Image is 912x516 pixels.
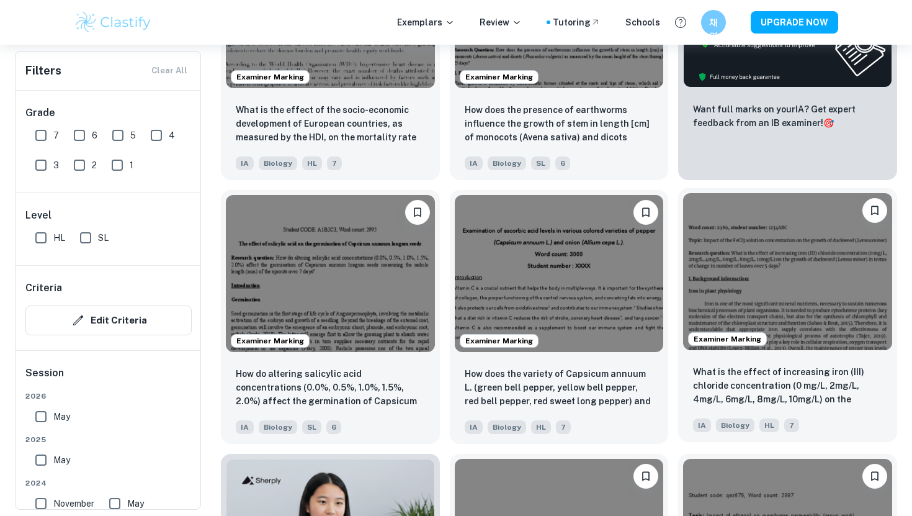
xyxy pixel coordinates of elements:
[92,158,97,172] span: 2
[53,129,59,142] span: 7
[450,190,669,443] a: Examiner MarkingBookmarkHow does the variety of Capsicum annuum L. (green bell pepper, yellow bel...
[488,156,526,170] span: Biology
[693,365,882,407] p: What is the effect of increasing iron (III) chloride concentration (0 mg/L, 2mg/L, 4mg/L, 6mg/L, ...
[751,11,838,34] button: UPGRADE NOW
[25,281,62,296] h6: Criteria
[25,106,192,120] h6: Grade
[716,419,754,432] span: Biology
[531,420,551,434] span: HL
[231,71,309,83] span: Examiner Marking
[689,333,766,345] span: Examiner Marking
[25,62,61,79] h6: Filters
[25,478,192,489] span: 2024
[460,335,538,346] span: Examiner Marking
[25,366,192,391] h6: Session
[236,367,425,409] p: How do altering salicylic acid concentrations (0.0%, 0.5%, 1.0%, 1.5%, 2.0%) affect the germinati...
[127,497,144,510] span: May
[465,367,654,409] p: How does the variety of Capsicum annuum L. (green bell pepper, yellow bell pepper, red bell peppe...
[759,419,779,432] span: HL
[74,10,153,35] img: Clastify logo
[693,419,711,432] span: IA
[670,12,691,33] button: Help and Feedback
[488,420,526,434] span: Biology
[53,497,94,510] span: November
[25,391,192,402] span: 2026
[556,420,571,434] span: 7
[302,420,321,434] span: SL
[53,158,59,172] span: 3
[465,156,483,170] span: IA
[130,129,136,142] span: 5
[553,16,601,29] a: Tutoring
[480,16,522,29] p: Review
[701,10,726,35] button: 채영
[130,158,133,172] span: 1
[625,16,660,29] a: Schools
[465,103,654,145] p: How does the presence of earthworms influence the growth of stem in length [cm] of monocots (Aven...
[236,156,254,170] span: IA
[633,464,658,489] button: Bookmark
[98,231,109,245] span: SL
[693,102,882,130] p: Want full marks on your IA ? Get expert feedback from an IB examiner!
[862,464,887,489] button: Bookmark
[823,118,834,128] span: 🎯
[236,420,254,434] span: IA
[555,156,570,170] span: 6
[25,306,192,335] button: Edit Criteria
[531,156,550,170] span: SL
[25,208,192,223] h6: Level
[259,156,297,170] span: Biology
[221,190,440,443] a: Examiner MarkingBookmarkHow do altering salicylic acid concentrations (0.0%, 0.5%, 1.0%, 1.5%, 2....
[633,200,658,225] button: Bookmark
[53,453,70,467] span: May
[302,156,322,170] span: HL
[259,420,297,434] span: Biology
[231,335,309,346] span: Examiner Marking
[236,103,425,145] p: What is the effect of the socio-economic development of European countries, as measured by the HD...
[226,195,435,351] img: Biology IA example thumbnail: How do altering salicylic acid concentra
[405,200,430,225] button: Bookmark
[326,420,341,434] span: 6
[25,434,192,445] span: 2025
[707,16,721,29] h6: 채영
[465,420,483,434] span: IA
[53,410,70,423] span: May
[460,71,538,83] span: Examiner Marking
[455,195,664,351] img: Biology IA example thumbnail: How does the variety of Capsicum annuum
[678,190,897,443] a: Examiner MarkingBookmarkWhat is the effect of increasing iron (III) chloride concentration (0 mg/...
[92,129,97,142] span: 6
[169,129,175,142] span: 4
[327,156,342,170] span: 7
[683,193,892,350] img: Biology IA example thumbnail: What is the effect of increasing iron (I
[784,419,799,432] span: 7
[862,198,887,223] button: Bookmark
[397,16,455,29] p: Exemplars
[53,231,65,245] span: HL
